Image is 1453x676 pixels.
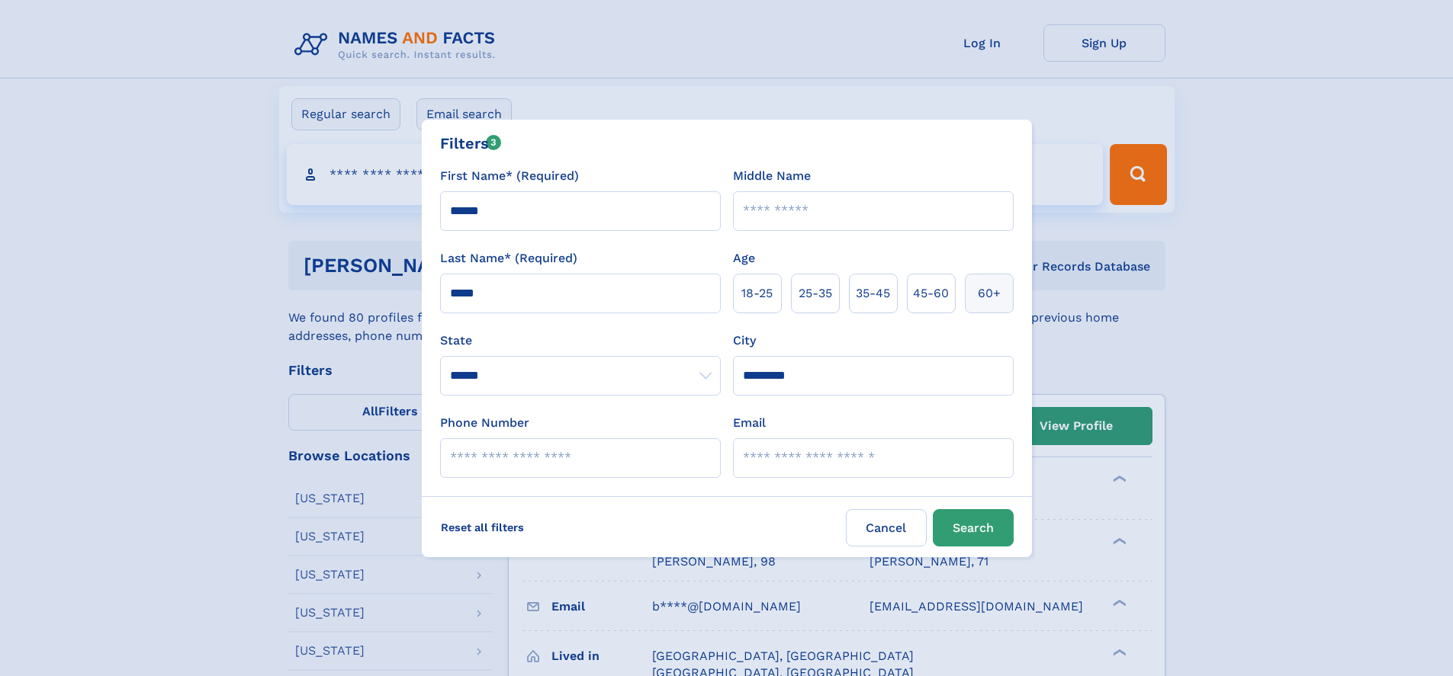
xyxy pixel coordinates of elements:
label: Cancel [846,509,927,546]
label: Last Name* (Required) [440,249,577,268]
span: 60+ [978,284,1001,303]
span: 45‑60 [913,284,949,303]
label: Middle Name [733,167,811,185]
label: Reset all filters [431,509,534,546]
label: First Name* (Required) [440,167,579,185]
span: 18‑25 [741,284,773,303]
label: Age [733,249,755,268]
label: Email [733,414,766,432]
button: Search [933,509,1014,546]
div: Filters [440,132,502,155]
span: 25‑35 [799,284,832,303]
label: City [733,332,756,350]
label: Phone Number [440,414,529,432]
label: State [440,332,721,350]
span: 35‑45 [856,284,890,303]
